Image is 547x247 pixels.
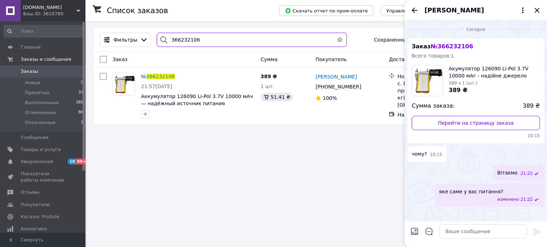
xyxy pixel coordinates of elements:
[424,6,527,15] button: [PERSON_NAME]
[141,74,175,79] a: №366232106
[279,5,374,16] button: Скачать отчет по пром-оплате
[316,74,357,80] span: [PERSON_NAME]
[386,8,442,14] span: Управление статусами
[431,43,473,50] span: № 366232106
[316,73,357,80] a: [PERSON_NAME]
[113,57,127,62] span: Заказ
[430,152,442,158] span: 10:15 12.10.2025
[381,5,448,16] button: Управление статусами
[21,44,41,50] span: Главная
[424,6,484,15] span: [PERSON_NAME]
[285,7,368,14] span: Скачать отчет по пром-оплате
[146,74,175,79] span: 366232106
[141,74,146,79] span: №
[113,73,135,95] img: Фото товару
[410,6,419,15] button: Назад
[78,90,83,96] span: 33
[25,80,41,86] span: Новые
[497,169,517,177] span: Вітаємо
[333,33,347,47] button: Очистить
[25,100,59,106] span: Выполненные
[389,57,438,62] span: Доставка и оплата
[78,109,83,116] span: 86
[21,68,38,75] span: Заказы
[412,150,427,158] span: чому?
[76,159,88,165] span: 99+
[374,36,436,43] span: Сохраненные фильтры:
[21,214,59,220] span: Каталог ProSale
[261,84,275,89] span: 1 шт.
[412,53,454,59] span: Всего товаров: 1
[68,159,76,165] span: 18
[21,56,71,63] span: Заказы и сообщения
[323,95,337,101] span: 100%
[449,65,540,79] span: Акумулятор 126090 Li-Pol 3.7V 10000 мАг - надійне джерело живлення
[25,90,50,96] span: Принятые
[464,27,488,33] span: Сегодня
[114,36,137,43] span: Фильтры
[21,146,61,153] span: Товары и услуги
[533,6,541,15] button: Закрыть
[397,73,471,80] div: Нова Пошта
[21,226,47,232] span: Аналитика
[261,57,278,62] span: Сумма
[261,93,293,101] div: 51.41 ₴
[261,74,277,79] span: 389 ₴
[21,134,48,141] span: Сообщения
[412,65,443,96] img: 6675130179_w1000_h1000_akumulyator-126090-li-pol.jpg
[21,189,40,195] span: Отзывы
[21,171,66,183] span: Показатели работы компании
[23,4,77,11] span: Provoda.in.ua
[439,188,504,195] span: яке саме у вас питання?
[497,197,521,203] span: изменено
[21,202,50,208] span: Покупатели
[523,102,540,110] span: 389 ₴
[107,6,168,15] h1: Список заказов
[25,119,56,126] span: Оплаченные
[4,25,84,38] input: Поиск
[81,119,83,126] span: 1
[21,159,53,165] span: Уведомления
[113,73,135,96] a: Фото товару
[520,171,533,177] span: 21:22 12.10.2025
[412,102,455,110] span: Сумма заказа:
[449,87,468,93] span: 389 ₴
[397,80,471,108] div: с. Великі Вікнини, Пункт приймання-видачі (до 30 кг): вул. [GEOGRAPHIC_DATA], 15
[81,80,83,86] span: 0
[412,116,540,130] a: Перейти на страницу заказа
[424,227,434,236] button: Открыть шаблоны ответов
[412,43,473,50] span: Заказ
[407,26,544,33] div: 12.10.2025
[314,82,363,92] div: [PHONE_NUMBER]
[397,111,471,118] div: Наложенный платеж
[316,57,347,62] span: Покупатель
[157,33,347,47] input: Поиск по номеру заказа, ФИО покупателя, номеру телефона, Email, номеру накладной
[23,11,85,17] div: Ваш ID: 3610780
[25,109,56,116] span: Отмененные
[76,100,83,106] span: 389
[520,197,533,203] span: 21:22 12.10.2025
[141,93,253,106] a: Аккумулятор 126090 Li-Pol 3.7V 10000 мАч — надёжный источник питания
[141,84,172,89] span: 21:57[DATE]
[412,133,540,139] span: 10:15 12.10.2025
[449,81,477,86] span: 389 x 1 (шт.)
